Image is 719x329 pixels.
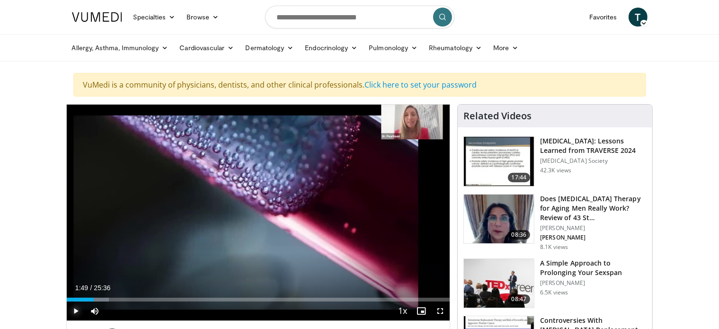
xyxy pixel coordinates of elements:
[508,230,531,240] span: 08:36
[66,38,174,57] a: Allergy, Asthma, Immunology
[72,12,122,22] img: VuMedi Logo
[128,8,181,27] a: Specialties
[540,279,647,287] p: [PERSON_NAME]
[265,6,454,28] input: Search topics, interventions
[240,38,300,57] a: Dermatology
[540,289,568,296] p: 6.5K views
[90,284,92,292] span: /
[463,110,532,122] h4: Related Videos
[423,38,488,57] a: Rheumatology
[365,80,477,90] a: Click here to set your password
[94,284,110,292] span: 25:36
[67,105,450,321] video-js: Video Player
[464,259,534,308] img: c4bd4661-e278-4c34-863c-57c104f39734.150x105_q85_crop-smart_upscale.jpg
[174,38,240,57] a: Cardiovascular
[540,243,568,251] p: 8.1K views
[540,258,647,277] h3: A Simple Approach to Prolonging Your Sexspan
[488,38,524,57] a: More
[363,38,423,57] a: Pulmonology
[540,136,647,155] h3: [MEDICAL_DATA]: Lessons Learned from TRAVERSE 2024
[67,298,450,302] div: Progress Bar
[464,137,534,186] img: 1317c62a-2f0d-4360-bee0-b1bff80fed3c.150x105_q85_crop-smart_upscale.jpg
[431,302,450,320] button: Fullscreen
[412,302,431,320] button: Enable picture-in-picture mode
[463,258,647,309] a: 08:47 A Simple Approach to Prolonging Your Sexspan [PERSON_NAME] 6.5K views
[540,167,571,174] p: 42.3K views
[540,194,647,222] h3: Does [MEDICAL_DATA] Therapy for Aging Men Really Work? Review of 43 St…
[86,302,105,320] button: Mute
[393,302,412,320] button: Playback Rate
[629,8,648,27] a: T
[73,73,646,97] div: VuMedi is a community of physicians, dentists, and other clinical professionals.
[540,224,647,232] p: [PERSON_NAME]
[181,8,224,27] a: Browse
[540,234,647,241] p: [PERSON_NAME]
[540,157,647,165] p: [MEDICAL_DATA] Society
[508,173,531,182] span: 17:44
[463,194,647,251] a: 08:36 Does [MEDICAL_DATA] Therapy for Aging Men Really Work? Review of 43 St… [PERSON_NAME] [PERS...
[67,302,86,320] button: Play
[75,284,88,292] span: 1:49
[463,136,647,187] a: 17:44 [MEDICAL_DATA]: Lessons Learned from TRAVERSE 2024 [MEDICAL_DATA] Society 42.3K views
[508,294,531,304] span: 08:47
[299,38,363,57] a: Endocrinology
[464,195,534,244] img: 4d4bce34-7cbb-4531-8d0c-5308a71d9d6c.150x105_q85_crop-smart_upscale.jpg
[584,8,623,27] a: Favorites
